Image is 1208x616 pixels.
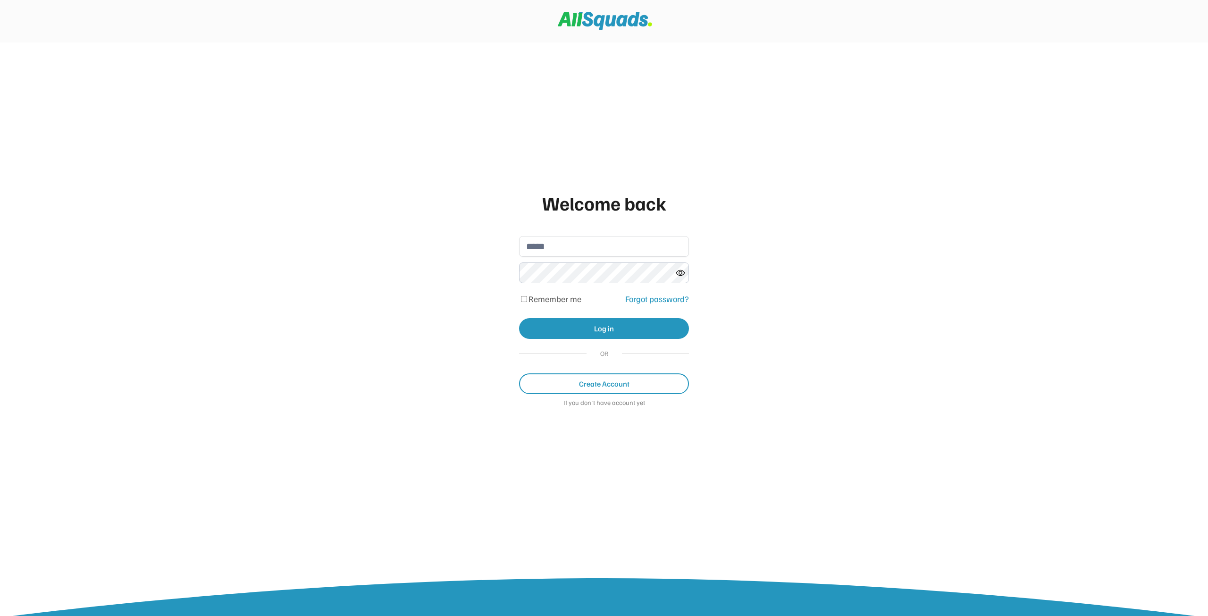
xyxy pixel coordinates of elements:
[528,294,581,304] label: Remember me
[596,348,612,358] div: OR
[519,189,689,217] div: Welcome back
[625,293,689,305] div: Forgot password?
[558,12,652,30] img: Squad%20Logo.svg
[519,318,689,339] button: Log in
[519,399,689,408] div: If you don't have account yet
[519,373,689,394] button: Create Account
